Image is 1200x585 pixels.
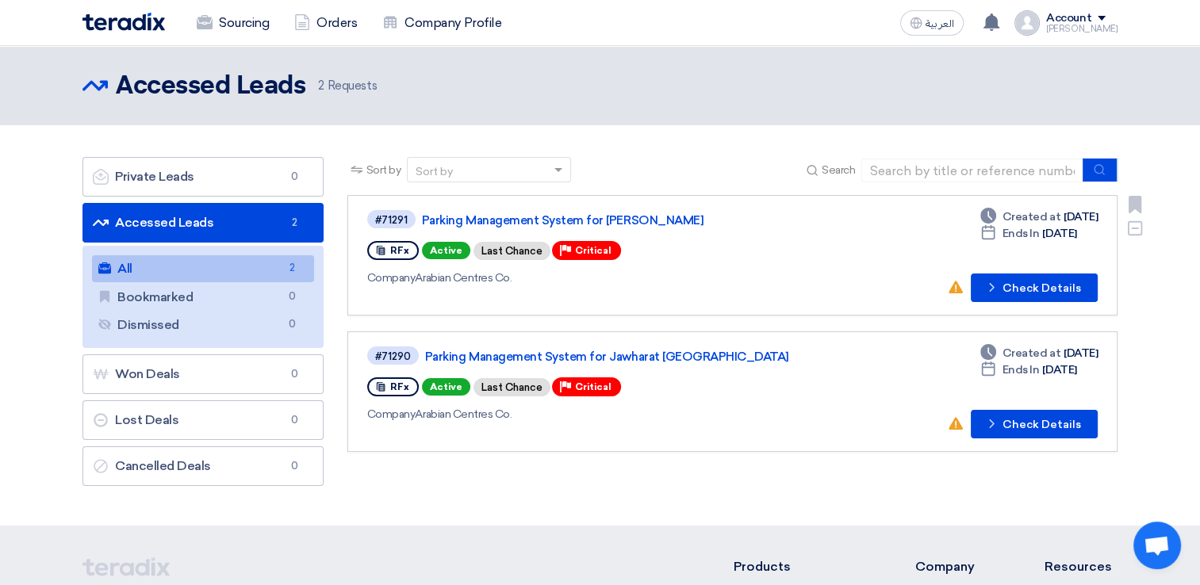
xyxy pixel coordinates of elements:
[285,169,304,185] span: 0
[980,208,1098,225] div: [DATE]
[422,213,819,227] a: Parking Management System for [PERSON_NAME]
[1046,12,1091,25] div: Account
[82,400,324,440] a: Lost Deals0
[822,162,855,178] span: Search
[282,260,301,277] span: 2
[425,350,822,364] a: Parking Management System for Jawharat [GEOGRAPHIC_DATA]
[390,245,409,256] span: RFx
[367,270,822,286] div: Arabian Centres Co.
[980,361,1077,378] div: [DATE]
[375,351,411,361] div: #71290
[900,10,964,36] button: العربية
[92,312,314,338] a: Dismissed
[92,255,314,282] a: All
[367,406,825,422] div: Arabian Centres Co.
[282,289,301,305] span: 0
[473,242,550,260] div: Last Chance
[1046,25,1118,33] div: [PERSON_NAME]
[82,446,324,486] a: Cancelled Deals0
[1045,557,1118,576] li: Resources
[82,157,324,197] a: Private Leads0
[366,162,401,178] span: Sort by
[82,354,324,394] a: Won Deals0
[82,203,324,243] a: Accessed Leads2
[116,71,305,102] h2: Accessed Leads
[422,242,470,259] span: Active
[282,6,370,40] a: Orders
[914,557,997,576] li: Company
[367,271,416,285] span: Company
[1014,10,1040,36] img: profile_test.png
[422,378,470,396] span: Active
[370,6,514,40] a: Company Profile
[285,215,304,231] span: 2
[980,225,1077,242] div: [DATE]
[1003,208,1060,225] span: Created at
[285,366,304,382] span: 0
[390,381,409,392] span: RFx
[1003,225,1040,242] span: Ends In
[92,284,314,311] a: Bookmarked
[375,215,408,225] div: #71291
[285,412,304,428] span: 0
[416,163,453,180] div: Sort by
[575,245,612,256] span: Critical
[1133,522,1181,569] div: Open chat
[575,381,612,392] span: Critical
[971,410,1098,438] button: Check Details
[1003,345,1060,361] span: Created at
[282,316,301,333] span: 0
[285,458,304,474] span: 0
[734,557,868,576] li: Products
[318,78,324,93] span: 2
[980,345,1098,361] div: [DATE]
[971,273,1098,302] button: Check Details
[926,18,954,29] span: العربية
[184,6,282,40] a: Sourcing
[1003,361,1040,378] span: Ends In
[473,378,550,396] div: Last Chance
[367,407,416,421] span: Company
[861,159,1083,182] input: Search by title or reference number
[82,13,165,31] img: Teradix logo
[318,77,377,95] span: Requests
